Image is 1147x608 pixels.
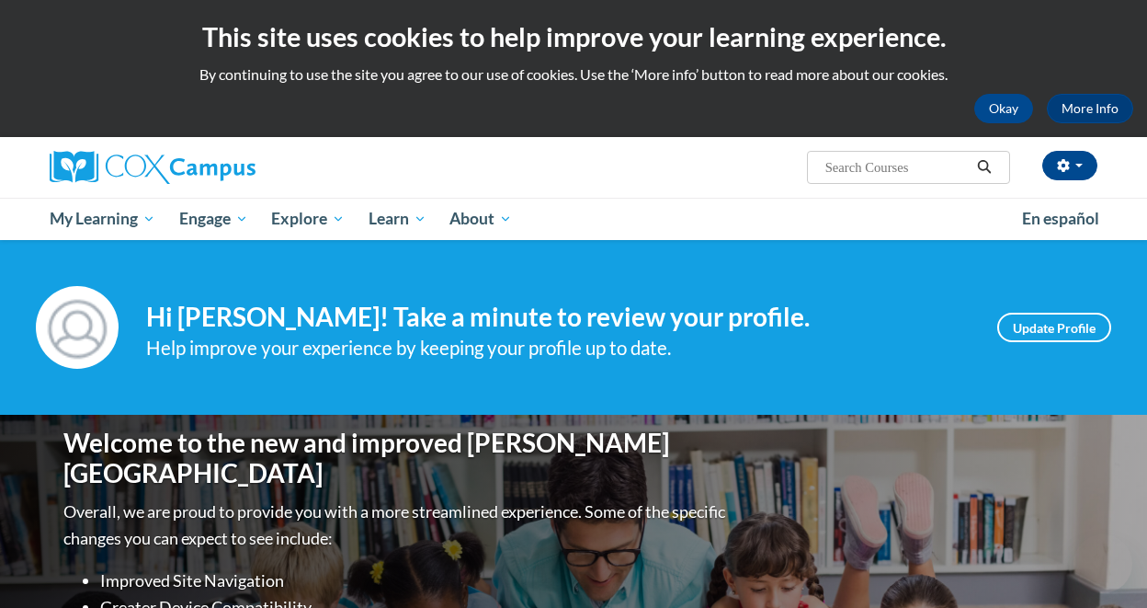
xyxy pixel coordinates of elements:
[1022,209,1099,228] span: En español
[14,18,1133,55] h2: This site uses cookies to help improve your learning experience.
[259,198,357,240] a: Explore
[1073,534,1132,593] iframe: Button to launch messaging window
[369,208,426,230] span: Learn
[823,156,971,178] input: Search Courses
[1010,200,1111,238] a: En español
[100,568,730,594] li: Improved Site Navigation
[50,208,155,230] span: My Learning
[179,208,248,230] span: Engage
[271,208,345,230] span: Explore
[36,198,1111,240] div: Main menu
[50,151,256,184] img: Cox Campus
[971,156,998,178] button: Search
[1047,94,1133,123] a: More Info
[38,198,167,240] a: My Learning
[14,64,1133,85] p: By continuing to use the site you agree to our use of cookies. Use the ‘More info’ button to read...
[63,499,730,552] p: Overall, we are proud to provide you with a more streamlined experience. Some of the specific cha...
[63,428,730,489] h1: Welcome to the new and improved [PERSON_NAME][GEOGRAPHIC_DATA]
[146,302,970,333] h4: Hi [PERSON_NAME]! Take a minute to review your profile.
[167,198,260,240] a: Engage
[438,198,525,240] a: About
[449,208,512,230] span: About
[50,151,380,184] a: Cox Campus
[146,333,970,363] div: Help improve your experience by keeping your profile up to date.
[974,94,1033,123] button: Okay
[1042,151,1097,180] button: Account Settings
[36,286,119,369] img: Profile Image
[997,313,1111,342] a: Update Profile
[357,198,438,240] a: Learn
